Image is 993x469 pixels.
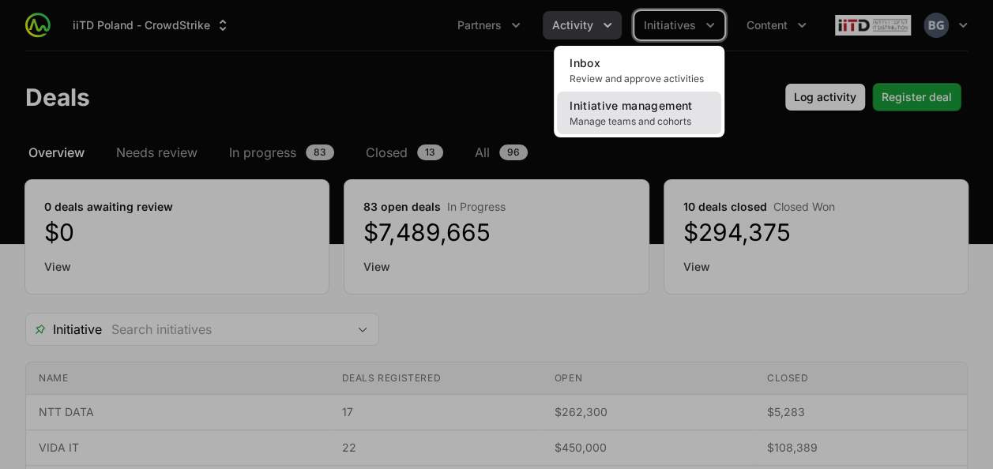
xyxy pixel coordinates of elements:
span: Manage teams and cohorts [570,115,709,128]
div: Initiatives menu [634,11,724,39]
span: Review and approve activities [570,73,709,85]
a: InboxReview and approve activities [557,49,721,92]
div: Main navigation [51,11,816,39]
a: Initiative managementManage teams and cohorts [557,92,721,134]
span: Initiative management [570,99,692,112]
span: Inbox [570,56,600,69]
